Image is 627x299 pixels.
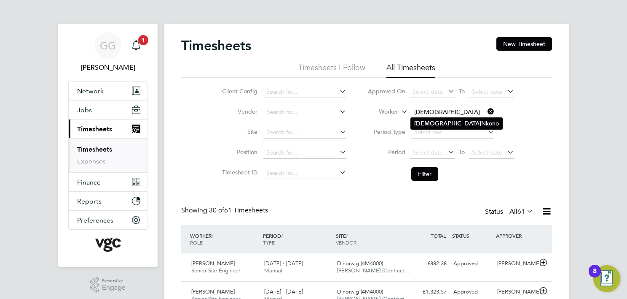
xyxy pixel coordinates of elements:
div: Approved [450,257,494,271]
button: Timesheets [69,120,147,138]
li: Timesheets I Follow [298,63,365,78]
div: [PERSON_NAME] [494,285,538,299]
span: Dinorwig (4M4000) [337,288,383,295]
span: VENDOR [336,239,356,246]
span: Jobs [77,106,92,114]
div: PERIOD [261,228,334,250]
span: [DATE] - [DATE] [264,288,303,295]
label: Position [220,148,257,156]
div: £1,323.57 [406,285,450,299]
label: Approved On [367,87,405,95]
span: / [281,232,283,239]
input: Search for... [263,106,346,118]
label: Client Config [220,87,257,95]
div: APPROVER [494,228,538,243]
li: All Timesheets [386,63,435,78]
span: To [456,147,467,158]
span: Manual [264,267,282,274]
span: Timesheets [77,125,112,133]
li: Nkono [411,118,502,129]
button: Filter [411,167,438,181]
a: Expenses [77,157,106,165]
button: Jobs [69,101,147,119]
input: Search for... [263,147,346,159]
img: vgcgroup-logo-retina.png [95,238,121,252]
span: [PERSON_NAME] [191,288,235,295]
span: Select date [413,149,443,156]
label: Period Type [367,128,405,136]
span: Senior Site Engineer [191,267,240,274]
span: Engage [102,284,126,291]
button: Network [69,82,147,100]
span: Reports [77,197,102,205]
input: Select one [411,127,494,139]
div: SITE [334,228,407,250]
b: [DEMOGRAPHIC_DATA] [414,120,481,127]
button: Reports [69,192,147,210]
h2: Timesheets [181,37,251,54]
a: 1 [128,32,145,59]
div: [PERSON_NAME] [494,257,538,271]
span: Select date [413,88,443,95]
span: [PERSON_NAME] [191,260,235,267]
span: 61 [517,207,525,216]
span: TOTAL [431,232,446,239]
label: Site [220,128,257,136]
span: 30 of [209,206,224,215]
span: Dinorwig (4M4000) [337,260,383,267]
input: Search for... [411,106,494,118]
span: [DATE] - [DATE] [264,260,303,267]
input: Search for... [263,167,346,179]
a: GG[PERSON_NAME] [68,32,147,73]
span: GG [100,40,116,51]
div: STATUS [450,228,494,243]
div: Approved [450,285,494,299]
a: Go to home page [68,238,147,252]
input: Search for... [263,127,346,139]
div: £882.38 [406,257,450,271]
span: [PERSON_NAME] (Contract… [337,267,410,274]
span: 61 Timesheets [209,206,268,215]
div: Showing [181,206,270,215]
label: Period [367,148,405,156]
button: Open Resource Center, 8 new notifications [593,265,620,292]
span: Powered by [102,277,126,284]
button: Preferences [69,211,147,229]
span: Select date [472,88,502,95]
button: Finance [69,173,147,191]
div: Timesheets [69,138,147,172]
label: Timesheet ID [220,169,257,176]
label: Vendor [220,108,257,115]
span: Network [77,87,104,95]
span: / [212,232,213,239]
a: Powered byEngage [90,277,126,293]
button: New Timesheet [496,37,552,51]
div: WORKER [188,228,261,250]
span: TYPE [263,239,275,246]
a: Timesheets [77,145,112,153]
label: Worker [360,108,398,116]
nav: Main navigation [58,24,158,267]
div: 8 [593,271,597,282]
span: / [346,232,348,239]
span: Finance [77,178,101,186]
span: Select date [472,149,502,156]
span: Preferences [77,216,113,224]
div: Status [485,206,535,218]
span: ROLE [190,239,203,246]
span: 1 [138,35,148,45]
span: To [456,86,467,97]
input: Search for... [263,86,346,98]
label: All [509,207,533,216]
span: Gauri Gautam [68,63,147,73]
